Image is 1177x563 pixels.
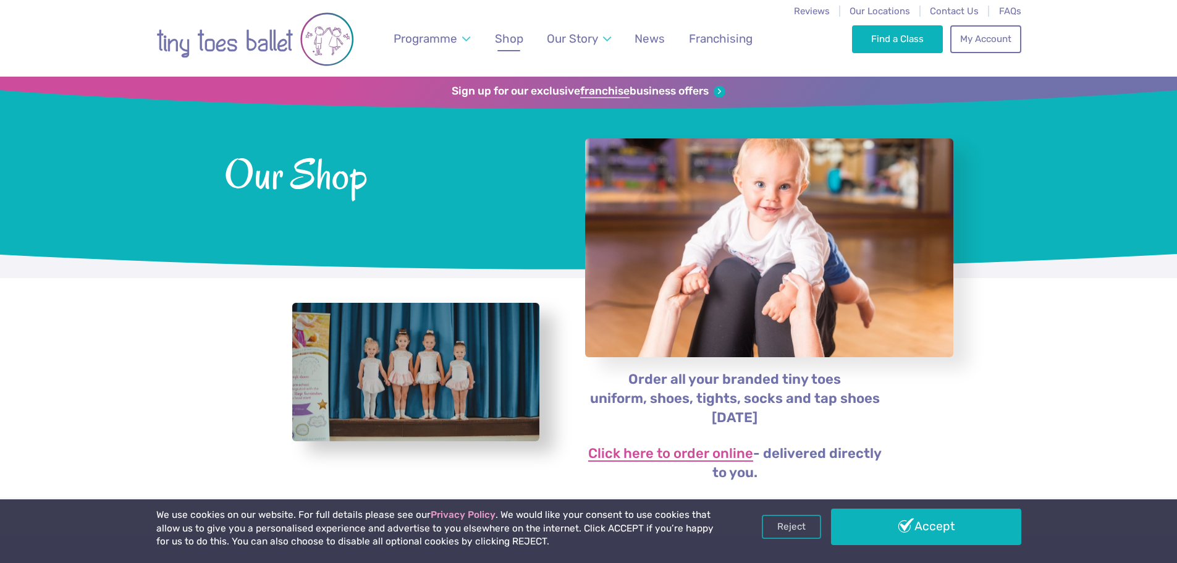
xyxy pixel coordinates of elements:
[831,509,1021,544] a: Accept
[999,6,1021,17] a: FAQs
[635,32,665,46] span: News
[852,25,943,53] a: Find a Class
[292,303,539,442] a: View full-size image
[452,85,725,98] a: Sign up for our exclusivefranchisebusiness offers
[541,24,617,53] a: Our Story
[224,148,552,198] span: Our Shop
[584,444,885,483] p: - delivered directly to you.
[580,85,630,98] strong: franchise
[547,32,598,46] span: Our Story
[588,447,753,462] a: Click here to order online
[431,509,496,520] a: Privacy Policy
[850,6,910,17] a: Our Locations
[629,24,671,53] a: News
[794,6,830,17] a: Reviews
[489,24,529,53] a: Shop
[683,24,758,53] a: Franchising
[584,370,885,428] p: Order all your branded tiny toes uniform, shoes, tights, socks and tap shoes [DATE]
[387,24,476,53] a: Programme
[762,515,821,538] a: Reject
[930,6,979,17] a: Contact Us
[156,8,354,70] img: tiny toes ballet
[394,32,457,46] span: Programme
[495,32,523,46] span: Shop
[950,25,1021,53] a: My Account
[156,509,719,549] p: We use cookies on our website. For full details please see our . We would like your consent to us...
[689,32,753,46] span: Franchising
